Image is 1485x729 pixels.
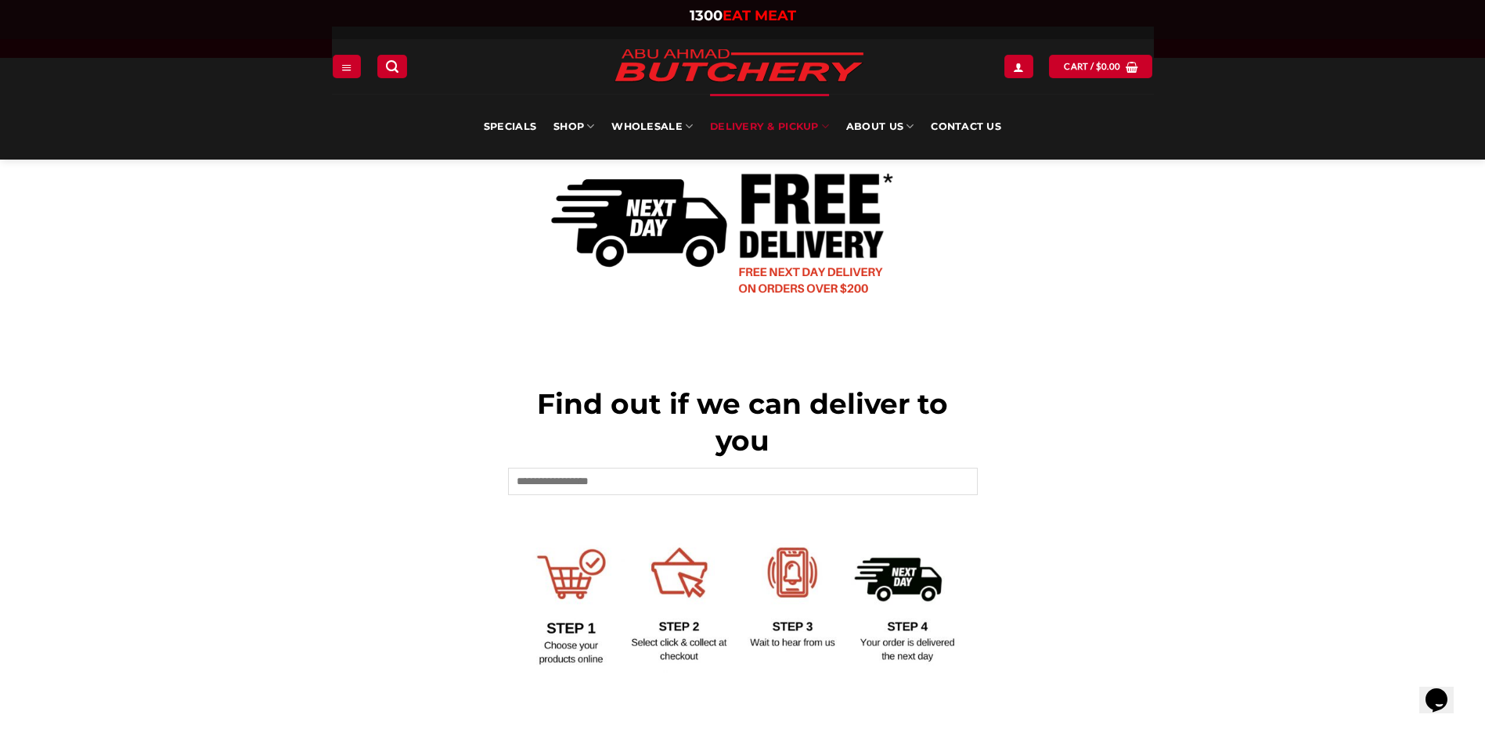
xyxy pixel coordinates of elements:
a: About Us [846,94,914,160]
img: Delivery Options [508,529,978,673]
a: 1300EAT MEAT [690,7,796,24]
a: View cart [1049,55,1152,77]
img: Delivery Options [508,81,978,375]
a: Menu [333,55,361,77]
a: SHOP [553,94,594,160]
a: Specials [484,94,536,160]
a: Wholesale [611,94,693,160]
a: Login [1004,55,1033,77]
span: 1300 [690,7,723,24]
a: Contact Us [931,94,1001,160]
span: EAT MEAT [723,7,796,24]
a: Delivery & Pickup [710,94,829,160]
bdi: 0.00 [1096,61,1121,71]
a: Search [377,55,407,77]
span: Find out if we can deliver to you [537,386,948,458]
span: $ [1096,59,1101,74]
iframe: chat widget [1419,666,1469,713]
span: Cart / [1064,59,1120,74]
img: Abu Ahmad Butchery [602,39,876,94]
